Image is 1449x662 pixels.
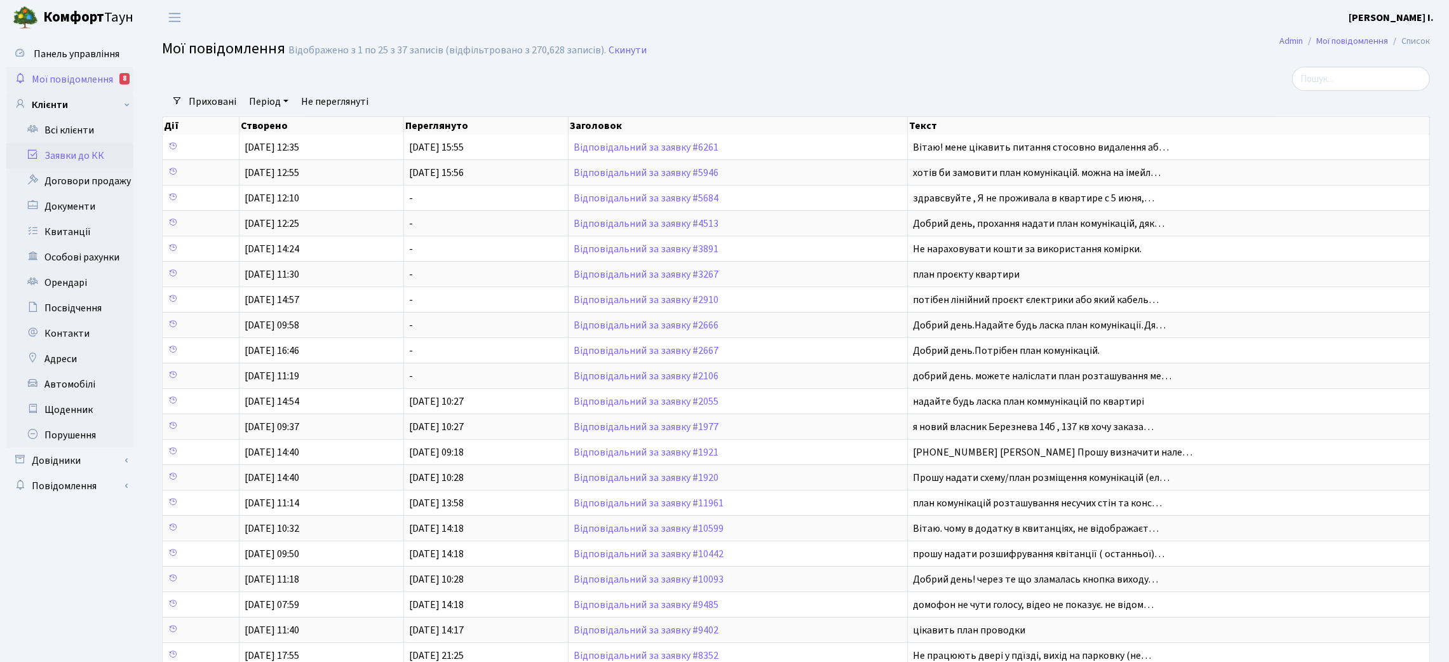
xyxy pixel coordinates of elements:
span: план проєкту квартири [913,267,1020,281]
a: Заявки до КК [6,143,133,168]
span: [DATE] 14:18 [409,598,464,612]
span: [DATE] 14:40 [245,445,299,459]
span: [DATE] 14:18 [409,547,464,561]
span: [DATE] 14:17 [409,623,464,637]
span: план комунікацій розташування несучих стін та конс… [913,496,1162,510]
span: цікавить план проводки [913,623,1025,637]
span: Панель управління [34,47,119,61]
span: [DATE] 12:25 [245,217,299,231]
a: Відповідальний за заявку #9485 [574,598,718,612]
span: [DATE] 09:18 [409,445,464,459]
a: Відповідальний за заявку #5946 [574,166,718,180]
span: - [409,293,413,307]
div: 8 [119,73,130,84]
span: [DATE] 11:14 [245,496,299,510]
span: [DATE] 09:37 [245,420,299,434]
img: logo.png [13,5,38,30]
a: Відповідальний за заявку #6261 [574,140,718,154]
b: Комфорт [43,7,104,27]
a: Орендарі [6,270,133,295]
a: Договори продажу [6,168,133,194]
span: - [409,344,413,358]
a: Особові рахунки [6,245,133,270]
span: [PHONE_NUMBER] [PERSON_NAME] Прошу визначити нале… [913,445,1192,459]
span: [DATE] 13:58 [409,496,464,510]
span: Мої повідомлення [162,37,285,60]
a: Мої повідомлення8 [6,67,133,92]
span: Не нараховувати кошти за використання комірки. [913,242,1142,256]
span: прошу надати розшифрування квітанції ( останньої)… [913,547,1164,561]
a: Всі клієнти [6,118,133,143]
span: [DATE] 11:40 [245,623,299,637]
a: Відповідальний за заявку #9402 [574,623,718,637]
span: [DATE] 14:18 [409,522,464,536]
span: [DATE] 12:10 [245,191,299,205]
a: Панель управління [6,41,133,67]
a: [PERSON_NAME] І. [1349,10,1434,25]
a: Щоденник [6,397,133,422]
a: Не переглянуті [296,91,374,112]
span: Вітаю. чому в додатку в квитанціях, не відображаєт… [913,522,1159,536]
a: Посвідчення [6,295,133,321]
th: Заголовок [569,117,908,135]
span: Добрий день.Надайте будь ласка план комунікації.Дя… [913,318,1166,332]
span: [DATE] 10:28 [409,471,464,485]
a: Квитанції [6,219,133,245]
span: здравсвуйте , Я не проживала в квартире с 5 июня,… [913,191,1154,205]
a: Адреси [6,346,133,372]
span: [DATE] 11:19 [245,369,299,383]
a: Відповідальний за заявку #1921 [574,445,718,459]
span: - [409,217,413,231]
a: Відповідальний за заявку #1977 [574,420,718,434]
th: Створено [239,117,404,135]
a: Повідомлення [6,473,133,499]
span: [DATE] 07:59 [245,598,299,612]
span: я новий власник Березнева 14б , 137 кв хочу заказа… [913,420,1154,434]
span: хотів би замовити план комунікацій. можна на імейл… [913,166,1161,180]
span: [DATE] 10:27 [409,420,464,434]
span: [DATE] 16:46 [245,344,299,358]
a: Відповідальний за заявку #2666 [574,318,718,332]
span: [DATE] 11:30 [245,267,299,281]
nav: breadcrumb [1260,28,1449,55]
span: - [409,369,413,383]
a: Автомобілі [6,372,133,397]
a: Відповідальний за заявку #11961 [574,496,724,510]
a: Довідники [6,448,133,473]
a: Admin [1279,34,1303,48]
a: Відповідальний за заявку #2106 [574,369,718,383]
span: [DATE] 14:40 [245,471,299,485]
a: Відповідальний за заявку #3267 [574,267,718,281]
a: Відповідальний за заявку #4513 [574,217,718,231]
a: Порушення [6,422,133,448]
span: - [409,242,413,256]
li: Список [1388,34,1430,48]
a: Документи [6,194,133,219]
span: добрий день. можете наліслати план розташування ме… [913,369,1171,383]
span: домофон не чути голосу, відео не показує. не відом… [913,598,1154,612]
a: Відповідальний за заявку #10599 [574,522,724,536]
a: Клієнти [6,92,133,118]
a: Контакти [6,321,133,346]
a: Відповідальний за заявку #2667 [574,344,718,358]
a: Відповідальний за заявку #10093 [574,572,724,586]
button: Переключити навігацію [159,7,191,28]
span: потібен лінійний проєкт єлектрики або який кабель… [913,293,1159,307]
span: [DATE] 15:55 [409,140,464,154]
span: Мої повідомлення [32,72,113,86]
a: Відповідальний за заявку #2055 [574,395,718,409]
span: - [409,267,413,281]
a: Відповідальний за заявку #10442 [574,547,724,561]
span: [DATE] 09:58 [245,318,299,332]
a: Мої повідомлення [1316,34,1388,48]
span: [DATE] 15:56 [409,166,464,180]
span: Добрий день! через те що зламалась кнопка виходу… [913,572,1158,586]
span: Вітаю! мене цікавить питання стосовно видалення аб… [913,140,1169,154]
span: надайте будь ласка план коммунікацій по квартирі [913,395,1144,409]
span: [DATE] 11:18 [245,572,299,586]
span: [DATE] 14:57 [245,293,299,307]
div: Відображено з 1 по 25 з 37 записів (відфільтровано з 270,628 записів). [288,44,606,57]
th: Дії [163,117,239,135]
a: Відповідальний за заявку #2910 [574,293,718,307]
span: [DATE] 12:35 [245,140,299,154]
